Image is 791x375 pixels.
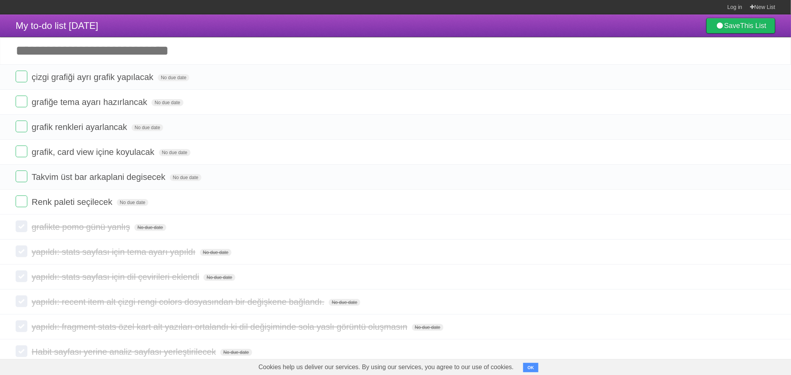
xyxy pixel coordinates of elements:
span: No due date [151,99,183,106]
span: yapıldı: recent item alt çizgi rengi colors dosyasından bir değişkene bağlandı. [32,297,326,307]
span: yapıldı: stats sayfası için tema ayarı yapıldı [32,247,197,257]
label: Done [16,270,27,282]
span: çizgi grafiği ayrı grafik yapılacak [32,72,155,82]
a: SaveThis List [706,18,775,34]
span: Takvim üst bar arkaplani degisecek [32,172,167,182]
span: grafik renkleri ayarlancak [32,122,129,132]
button: OK [523,363,538,372]
label: Done [16,345,27,357]
label: Done [16,146,27,157]
span: grafik, card view içine koyulacak [32,147,156,157]
label: Done [16,320,27,332]
span: No due date [200,249,232,256]
b: This List [740,22,766,30]
span: yapıldı: fragment stats özel kart alt yazıları ortalandı ki dil değişiminde sola yaslı görüntü ol... [32,322,409,332]
label: Done [16,220,27,232]
span: No due date [412,324,444,331]
span: No due date [203,274,235,281]
label: Done [16,96,27,107]
label: Done [16,245,27,257]
span: My to-do list [DATE] [16,20,98,31]
span: Cookies help us deliver our services. By using our services, you agree to our use of cookies. [251,359,522,375]
span: No due date [158,74,189,81]
span: grafikte pomo günü yanlış [32,222,132,232]
span: No due date [220,349,252,356]
span: Renk paleti seçilecek [32,197,114,207]
span: grafiğe tema ayarı hazırlancak [32,97,149,107]
label: Done [16,295,27,307]
span: No due date [329,299,360,306]
span: No due date [117,199,148,206]
span: No due date [134,224,166,231]
span: No due date [170,174,201,181]
label: Done [16,121,27,132]
span: Habit sayfası yerine analiz sayfası yerleştirilecek [32,347,218,357]
span: No due date [132,124,163,131]
label: Done [16,195,27,207]
label: Done [16,171,27,182]
label: Done [16,71,27,82]
span: yapıldı: stats sayfası için dil çevirileri eklendi [32,272,201,282]
span: No due date [159,149,191,156]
